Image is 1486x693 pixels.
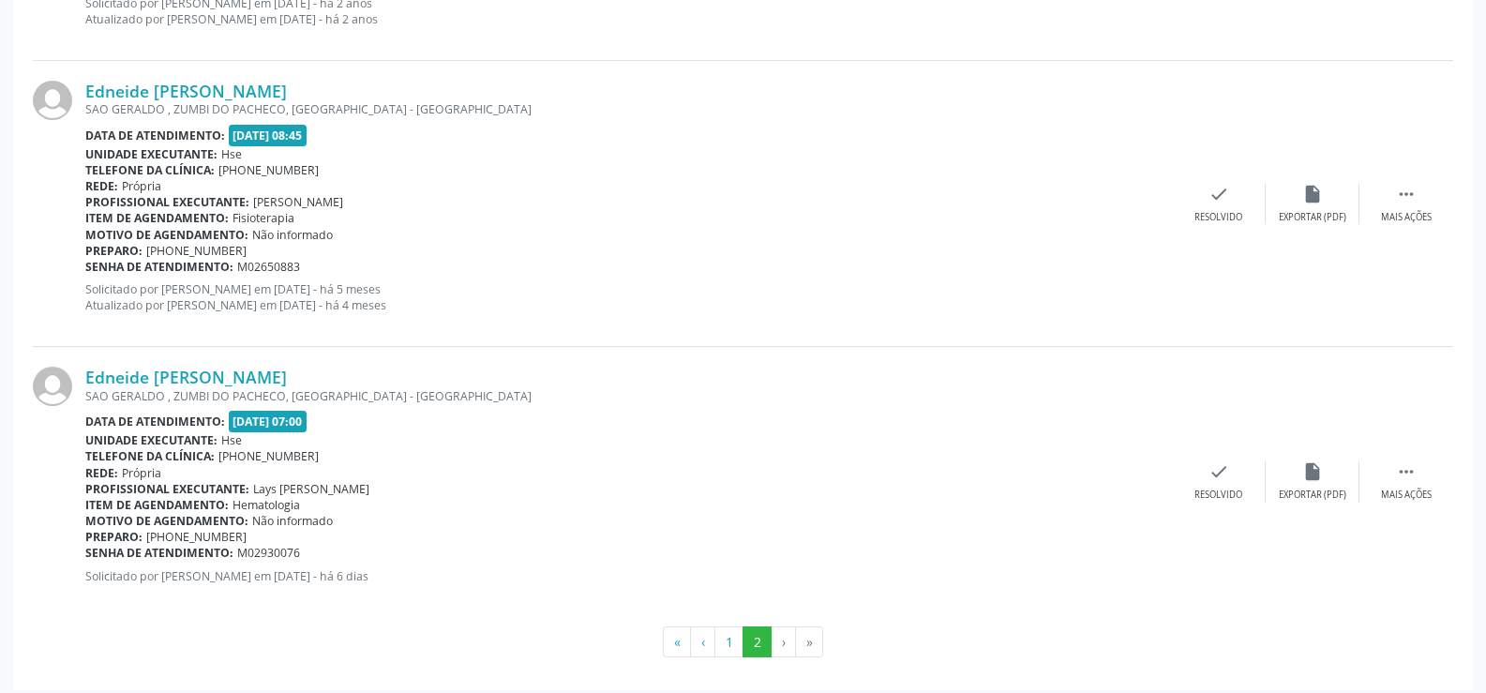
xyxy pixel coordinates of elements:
b: Preparo: [85,243,143,259]
i:  [1396,461,1417,482]
button: Go to previous page [690,626,715,658]
b: Data de atendimento: [85,128,225,143]
span: Hse [221,146,242,162]
span: [PERSON_NAME] [253,194,343,210]
div: Resolvido [1194,211,1242,224]
a: Edneide [PERSON_NAME] [85,81,287,101]
span: M02650883 [237,259,300,275]
div: Mais ações [1381,211,1432,224]
img: img [33,81,72,120]
img: img [33,367,72,406]
span: Não informado [252,513,333,529]
i: insert_drive_file [1302,184,1323,204]
div: SAO GERALDO , ZUMBI DO PACHECO, [GEOGRAPHIC_DATA] - [GEOGRAPHIC_DATA] [85,388,1172,404]
ul: Pagination [33,626,1453,658]
span: [DATE] 07:00 [229,411,308,432]
span: [DATE] 08:45 [229,125,308,146]
b: Profissional executante: [85,194,249,210]
button: Go to first page [663,626,691,658]
p: Solicitado por [PERSON_NAME] em [DATE] - há 5 meses Atualizado por [PERSON_NAME] em [DATE] - há 4... [85,281,1172,313]
span: [PHONE_NUMBER] [218,162,319,178]
span: M02930076 [237,545,300,561]
b: Profissional executante: [85,481,249,497]
div: Exportar (PDF) [1279,489,1346,502]
span: Não informado [252,227,333,243]
div: SAO GERALDO , ZUMBI DO PACHECO, [GEOGRAPHIC_DATA] - [GEOGRAPHIC_DATA] [85,101,1172,117]
div: Mais ações [1381,489,1432,502]
i:  [1396,184,1417,204]
b: Rede: [85,465,118,481]
b: Motivo de agendamento: [85,227,248,243]
b: Telefone da clínica: [85,448,215,464]
span: [PHONE_NUMBER] [218,448,319,464]
b: Unidade executante: [85,146,218,162]
i: check [1208,461,1229,482]
span: Hematologia [233,497,300,513]
span: Própria [122,178,161,194]
b: Senha de atendimento: [85,259,233,275]
span: [PHONE_NUMBER] [146,243,247,259]
span: [PHONE_NUMBER] [146,529,247,545]
button: Go to page 2 [743,626,772,658]
div: Resolvido [1194,489,1242,502]
button: Go to page 1 [714,626,743,658]
b: Senha de atendimento: [85,545,233,561]
b: Motivo de agendamento: [85,513,248,529]
b: Unidade executante: [85,432,218,448]
p: Solicitado por [PERSON_NAME] em [DATE] - há 6 dias [85,568,1172,584]
div: Exportar (PDF) [1279,211,1346,224]
b: Telefone da clínica: [85,162,215,178]
a: Edneide [PERSON_NAME] [85,367,287,387]
b: Item de agendamento: [85,497,229,513]
span: Própria [122,465,161,481]
b: Item de agendamento: [85,210,229,226]
b: Preparo: [85,529,143,545]
i: check [1208,184,1229,204]
b: Data de atendimento: [85,414,225,429]
i: insert_drive_file [1302,461,1323,482]
b: Rede: [85,178,118,194]
span: Fisioterapia [233,210,294,226]
span: Hse [221,432,242,448]
span: Lays [PERSON_NAME] [253,481,369,497]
